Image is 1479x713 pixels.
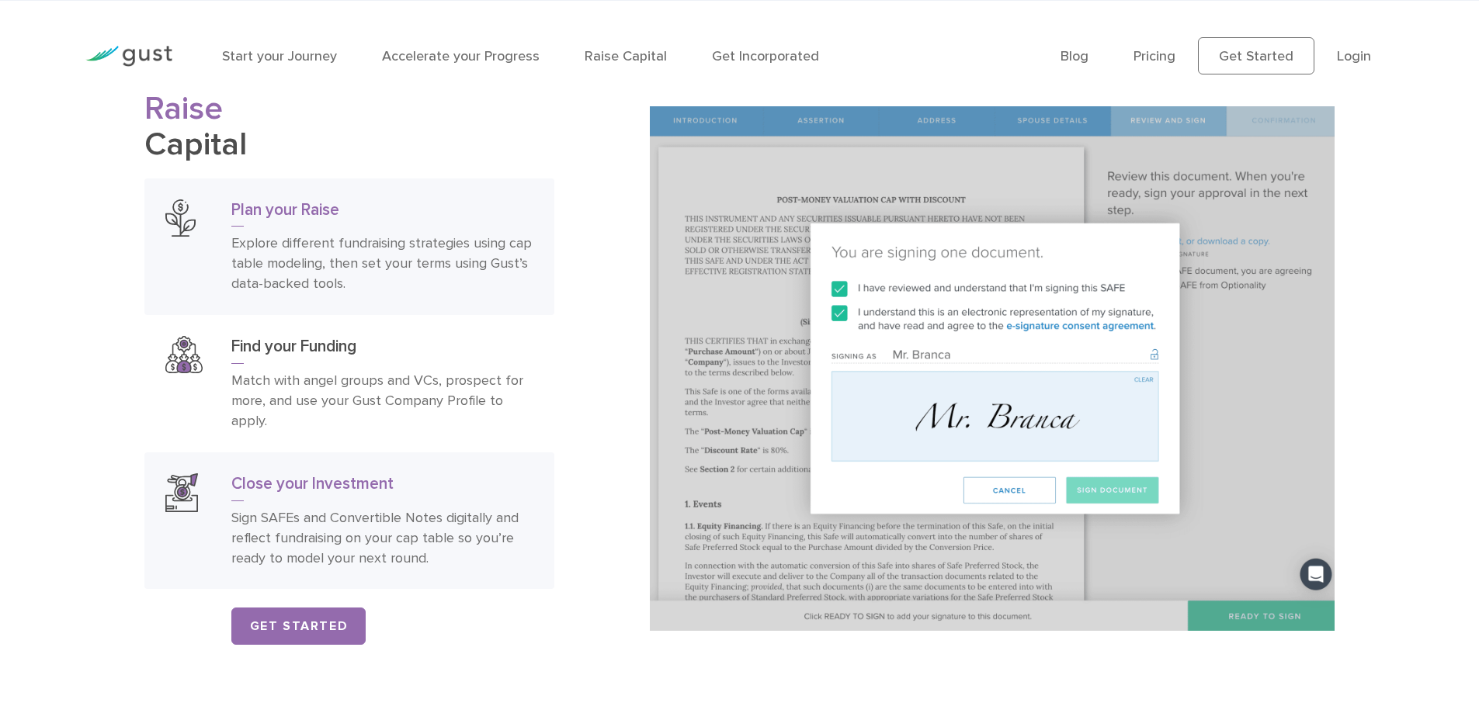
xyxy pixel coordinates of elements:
[144,178,554,316] a: Plan Your RaisePlan your RaiseExplore different fundraising strategies using cap table modeling, ...
[231,336,533,364] h3: Find your Funding
[222,48,337,64] a: Start your Journey
[144,92,554,163] h2: Capital
[231,199,533,227] h3: Plan your Raise
[165,199,195,237] img: Plan Your Raise
[85,46,172,67] img: Gust Logo
[165,336,203,373] img: Find Your Funding
[585,48,667,64] a: Raise Capital
[144,315,554,452] a: Find Your FundingFind your FundingMatch with angel groups and VCs, prospect for more, and use you...
[231,508,533,569] p: Sign SAFEs and Convertible Notes digitally and reflect fundraising on your cap table so you’re re...
[144,452,554,590] a: Close Your InvestmentClose your InvestmentSign SAFEs and Convertible Notes digitally and reflect ...
[231,607,366,645] a: Get Started
[650,106,1334,631] img: Close Your Investment
[231,371,533,431] p: Match with angel groups and VCs, prospect for more, and use your Gust Company Profile to apply.
[1337,48,1371,64] a: Login
[231,234,533,294] p: Explore different fundraising strategies using cap table modeling, then set your terms using Gust...
[165,473,197,512] img: Close Your Investment
[1134,48,1175,64] a: Pricing
[1061,48,1088,64] a: Blog
[231,473,533,501] h3: Close your Investment
[712,48,819,64] a: Get Incorporated
[1198,37,1314,74] a: Get Started
[382,48,540,64] a: Accelerate your Progress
